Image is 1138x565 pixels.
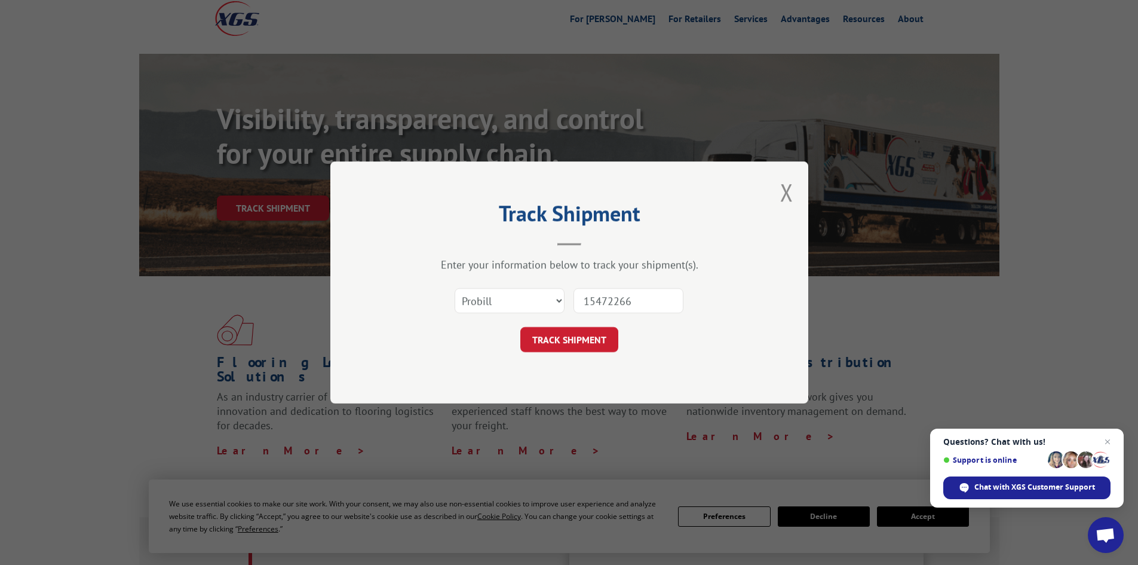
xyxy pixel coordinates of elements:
[390,205,749,228] h2: Track Shipment
[390,258,749,271] div: Enter your information below to track your shipment(s).
[1100,435,1115,449] span: Close chat
[943,477,1111,499] div: Chat with XGS Customer Support
[943,456,1044,465] span: Support is online
[780,176,793,208] button: Close modal
[943,437,1111,447] span: Questions? Chat with us!
[520,327,618,352] button: TRACK SHIPMENT
[1088,517,1124,553] div: Open chat
[573,288,683,313] input: Number(s)
[974,482,1095,493] span: Chat with XGS Customer Support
